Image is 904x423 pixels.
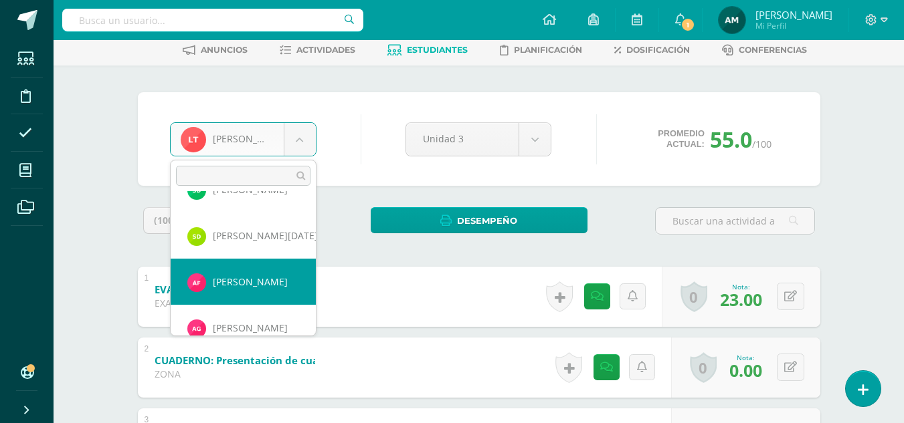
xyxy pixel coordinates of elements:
img: 4a0c29f365b46575715ce7939d299bdb.png [187,227,206,246]
span: [PERSON_NAME][DATE] [213,229,318,242]
img: a5c7fb49a91c330e23999f026742bed1.png [187,319,206,338]
img: c0ad68b39be37d0950e06e3619b2d655.png [187,273,206,292]
span: [PERSON_NAME] [213,183,288,196]
span: [PERSON_NAME] [213,321,288,334]
span: [PERSON_NAME] [213,275,288,288]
